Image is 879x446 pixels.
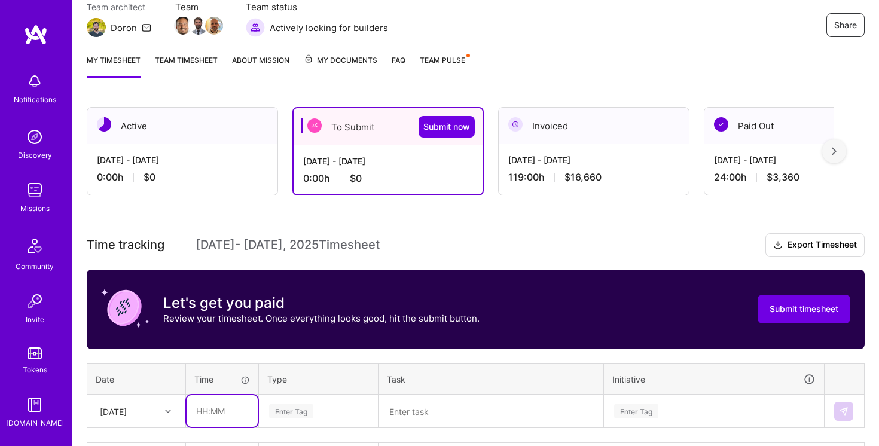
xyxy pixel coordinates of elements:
img: coin [101,284,149,332]
a: My Documents [304,54,377,78]
button: Share [826,13,865,37]
span: $3,360 [767,171,799,184]
div: Notifications [14,93,56,106]
img: To Submit [307,118,322,133]
p: Review your timesheet. Once everything looks good, hit the submit button. [163,312,480,325]
a: Team Pulse [420,54,469,78]
img: Paid Out [714,117,728,132]
div: [DATE] - [DATE] [303,155,473,167]
div: Invoiced [499,108,689,144]
input: HH:MM [187,395,258,427]
th: Task [379,363,604,395]
div: Enter Tag [614,402,658,420]
span: Team Pulse [420,56,465,65]
div: Missions [20,202,50,215]
div: Active [87,108,277,144]
img: bell [23,69,47,93]
h3: Let's get you paid [163,294,480,312]
div: Community [16,260,54,273]
a: Team timesheet [155,54,218,78]
div: To Submit [294,108,483,145]
div: [DATE] - [DATE] [508,154,679,166]
img: Submit [839,407,849,416]
i: icon Download [773,239,783,252]
a: My timesheet [87,54,141,78]
img: Active [97,117,111,132]
span: Time tracking [87,237,164,252]
img: Team Member Avatar [174,17,192,35]
div: Time [194,373,250,386]
span: [DATE] - [DATE] , 2025 Timesheet [196,237,380,252]
img: Invoiced [508,117,523,132]
span: Team architect [87,1,151,13]
div: Initiative [612,372,816,386]
img: tokens [28,347,42,359]
i: icon Mail [142,23,151,32]
img: Team Architect [87,18,106,37]
a: About Mission [232,54,289,78]
div: 0:00 h [303,172,473,185]
button: Export Timesheet [765,233,865,257]
span: Submit timesheet [770,303,838,315]
img: guide book [23,393,47,417]
div: 0:00 h [97,171,268,184]
div: Enter Tag [269,402,313,420]
img: right [832,147,837,155]
span: Team status [246,1,388,13]
span: Share [834,19,857,31]
span: My Documents [304,54,377,67]
img: Actively looking for builders [246,18,265,37]
div: [DATE] - [DATE] [97,154,268,166]
div: Tokens [23,363,47,376]
a: Team Member Avatar [191,16,206,36]
span: $0 [350,172,362,185]
img: Team Member Avatar [205,17,223,35]
div: 119:00 h [508,171,679,184]
div: [DOMAIN_NAME] [6,417,64,429]
div: Doron [111,22,137,34]
div: Invite [26,313,44,326]
th: Date [87,363,186,395]
img: logo [24,24,48,45]
img: Community [20,231,49,260]
button: Submit now [419,116,475,138]
span: Team [175,1,222,13]
button: Submit timesheet [758,295,850,323]
div: Discovery [18,149,52,161]
th: Type [259,363,379,395]
img: teamwork [23,178,47,202]
img: discovery [23,125,47,149]
a: FAQ [392,54,405,78]
i: icon Chevron [165,408,171,414]
span: Submit now [423,121,470,133]
span: $0 [144,171,155,184]
img: Team Member Avatar [190,17,207,35]
span: Actively looking for builders [270,22,388,34]
div: [DATE] [100,405,127,417]
a: Team Member Avatar [206,16,222,36]
img: Invite [23,289,47,313]
span: $16,660 [564,171,602,184]
a: Team Member Avatar [175,16,191,36]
